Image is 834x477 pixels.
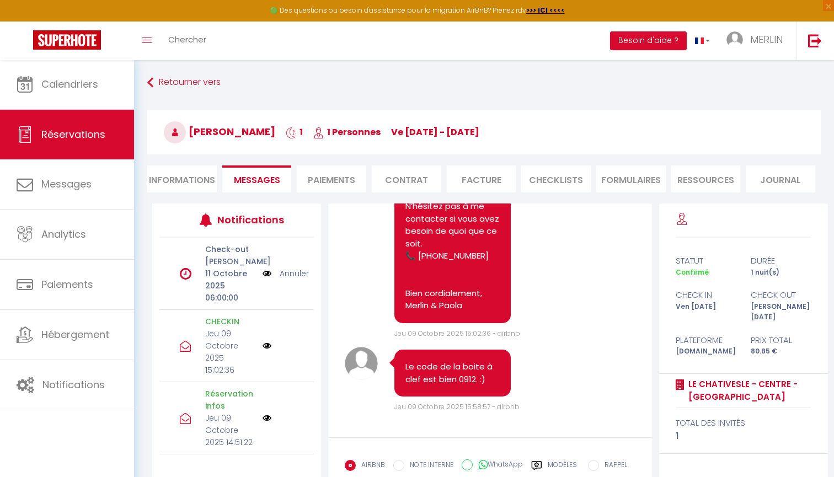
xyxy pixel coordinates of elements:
img: avatar.png [345,347,378,380]
h3: Notifications [217,207,282,232]
img: NO IMAGE [263,341,271,350]
span: MERLIN [750,33,783,46]
li: Contrat [372,165,441,192]
p: Jeu 09 Octobre 2025 14:51:22 [205,412,255,448]
p: CHECKIN [205,315,255,328]
span: Paiements [41,277,93,291]
a: Annuler [280,267,309,280]
img: Super Booking [33,30,101,50]
span: Jeu 09 Octobre 2025 15:58:57 - airbnb [394,402,520,411]
label: NOTE INTERNE [404,460,453,472]
span: 1 [286,126,303,138]
li: Facture [447,165,516,192]
pre: Le code de la boite à clef est bien 0912. :) [405,361,500,385]
span: Calendriers [41,77,98,91]
img: logout [808,34,822,47]
div: Ven [DATE] [669,302,744,323]
li: FORMULAIRES [596,165,666,192]
label: WhatsApp [473,459,523,471]
a: ... MERLIN [718,22,796,60]
span: Réservations [41,127,105,141]
button: Besoin d'aide ? [610,31,687,50]
div: durée [744,254,819,267]
span: Hébergement [41,328,109,341]
span: ve [DATE] - [DATE] [391,126,479,138]
span: Messages [234,174,280,186]
p: [PERSON_NAME] 11 Octobre 2025 06:00:00 [205,255,255,304]
label: RAPPEL [599,460,627,472]
img: ... [726,31,743,48]
img: NO IMAGE [263,414,271,422]
label: AIRBNB [356,460,385,472]
span: Analytics [41,227,86,241]
div: 1 nuit(s) [744,267,819,278]
li: CHECKLISTS [521,165,591,192]
span: Jeu 09 Octobre 2025 15:02:36 - airbnb [394,329,520,338]
div: Plateforme [669,334,744,347]
div: [PERSON_NAME] [DATE] [744,302,819,323]
div: [DOMAIN_NAME] [669,346,744,357]
a: Retourner vers [147,73,821,93]
a: Le chativesle - Centre - [GEOGRAPHIC_DATA] [685,378,811,404]
li: Ressources [671,165,741,192]
li: Journal [746,165,815,192]
p: Réservation infos [205,388,255,412]
span: Notifications [42,378,105,392]
div: 80.85 € [744,346,819,357]
div: check in [669,288,744,302]
div: 1 [676,430,811,443]
div: Prix total [744,334,819,347]
div: check out [744,288,819,302]
span: Messages [41,177,92,191]
div: statut [669,254,744,267]
a: >>> ICI <<<< [526,6,565,15]
p: Check-out [205,243,255,255]
span: Confirmé [676,267,709,277]
li: Paiements [297,165,366,192]
div: total des invités [676,416,811,430]
a: Chercher [160,22,215,60]
span: 1 Personnes [313,126,381,138]
img: NO IMAGE [263,267,271,280]
span: Chercher [168,34,206,45]
span: [PERSON_NAME] [164,125,275,138]
li: Informations [147,165,217,192]
p: Jeu 09 Octobre 2025 15:02:36 [205,328,255,376]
